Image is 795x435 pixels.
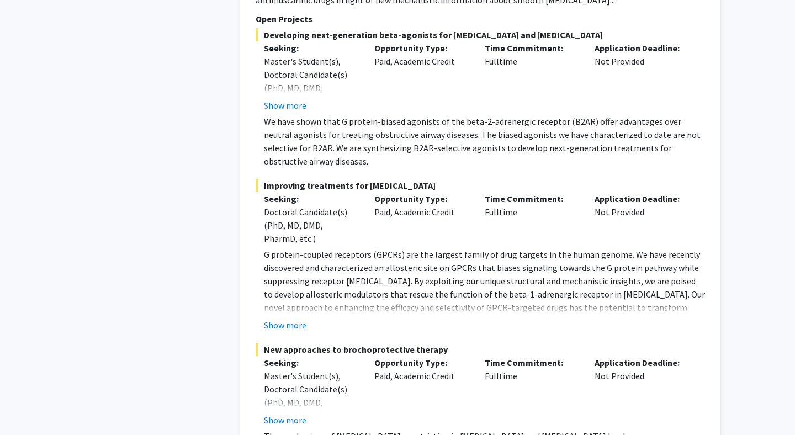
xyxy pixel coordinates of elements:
[264,192,358,205] p: Seeking:
[256,179,705,192] span: Improving treatments for [MEDICAL_DATA]
[595,41,688,55] p: Application Deadline:
[476,192,587,245] div: Fulltime
[264,205,358,245] div: Doctoral Candidate(s) (PhD, MD, DMD, PharmD, etc.)
[485,41,579,55] p: Time Commitment:
[8,385,47,427] iframe: Chat
[264,413,306,427] button: Show more
[586,356,697,427] div: Not Provided
[256,28,705,41] span: Developing next-generation beta-agonists for [MEDICAL_DATA] and [MEDICAL_DATA]
[374,356,468,369] p: Opportunity Type:
[485,192,579,205] p: Time Commitment:
[264,319,306,332] button: Show more
[264,115,705,168] p: We have shown that G protein-biased agonists of the beta-2-adrenergic receptor (B2AR) offer advan...
[366,356,476,427] div: Paid, Academic Credit
[595,192,688,205] p: Application Deadline:
[264,99,306,112] button: Show more
[586,41,697,112] div: Not Provided
[256,12,705,25] p: Open Projects
[264,55,358,108] div: Master's Student(s), Doctoral Candidate(s) (PhD, MD, DMD, PharmD, etc.)
[374,192,468,205] p: Opportunity Type:
[366,41,476,112] div: Paid, Academic Credit
[374,41,468,55] p: Opportunity Type:
[264,356,358,369] p: Seeking:
[476,41,587,112] div: Fulltime
[586,192,697,245] div: Not Provided
[485,356,579,369] p: Time Commitment:
[595,356,688,369] p: Application Deadline:
[264,248,705,327] p: G protein-coupled receptors (GPCRs) are the largest family of drug targets in the human genome. W...
[256,343,705,356] span: New approaches to brochoprotective therapy
[264,369,358,422] div: Master's Student(s), Doctoral Candidate(s) (PhD, MD, DMD, PharmD, etc.)
[366,192,476,245] div: Paid, Academic Credit
[476,356,587,427] div: Fulltime
[264,41,358,55] p: Seeking:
